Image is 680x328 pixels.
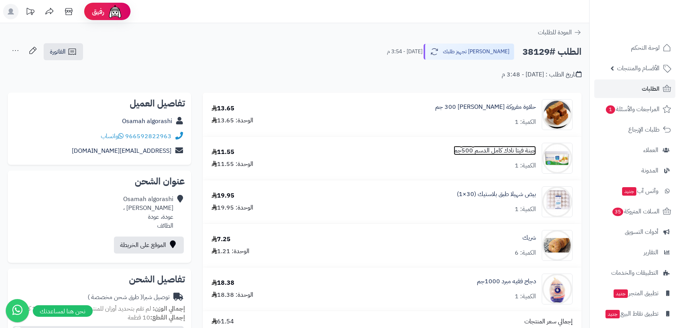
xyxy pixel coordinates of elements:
img: 1664440567-photo-90x90.jpg [542,230,572,261]
span: التقارير [644,247,658,258]
div: الوحدة: 18.38 [212,291,253,299]
a: المراجعات والأسئلة1 [594,100,675,118]
div: 18.38 [212,279,234,287]
span: جديد [605,310,620,318]
a: المدونة [594,161,675,180]
span: 1 [606,105,615,114]
span: تطبيق المتجر [613,288,658,299]
button: [PERSON_NAME] تجهيز طلبك [424,44,514,60]
a: التقارير [594,243,675,262]
img: 1674831656-1646745212457588573-6281101930067-90x90.jpg [542,274,572,304]
div: 11.55 [212,148,234,157]
a: جبنة فيتا نادك كامل الدسم 500جم [454,146,536,155]
span: المراجعات والأسئلة [605,104,660,115]
a: وآتس آبجديد [594,182,675,200]
a: التطبيقات والخدمات [594,264,675,282]
a: دجاج فقيه مبرد 1000جم [477,277,536,286]
span: جديد [614,289,628,298]
span: الطلبات [642,83,660,94]
a: حلاوة مفروكة [PERSON_NAME] 300 جم [435,103,536,112]
small: 10 قطعة [128,313,185,322]
div: 19.95 [212,191,234,200]
span: 35 [612,208,623,216]
span: طلبات الإرجاع [628,124,660,135]
a: العملاء [594,141,675,159]
span: رفيق [92,7,104,16]
span: تطبيق نقاط البيع [605,308,658,319]
div: الكمية: 1 [515,118,536,127]
a: 966592822963 [125,132,171,141]
span: 61.54 [212,317,234,326]
h2: تفاصيل الشحن [14,275,185,284]
a: بيض شهيلا طبق بلاستيك (30×1) [457,190,536,199]
div: الوحدة: 19.95 [212,203,253,212]
strong: إجمالي الوزن: [153,304,185,313]
a: الموقع على الخريطة [114,237,184,254]
div: توصيل شبرا [88,293,170,302]
img: 1664443692-images%20(15)-90x90.jpg [542,99,572,130]
a: العودة للطلبات [538,28,582,37]
span: لوحة التحكم [631,42,660,53]
a: [EMAIL_ADDRESS][DOMAIN_NAME] [72,146,171,156]
span: الفاتورة [50,47,66,56]
span: التطبيقات والخدمات [611,267,658,278]
strong: إجمالي القطع: [150,313,185,322]
a: تطبيق نقاط البيعجديد [594,304,675,323]
span: السلات المتروكة [612,206,660,217]
div: الكمية: 1 [515,292,536,301]
a: السلات المتروكة35 [594,202,675,221]
small: [DATE] - 3:54 م [387,48,422,56]
h2: الطلب #38129 [522,44,582,60]
a: Osamah algorashi [122,117,172,126]
span: أدوات التسويق [625,227,658,237]
a: واتساب [101,132,124,141]
div: 13.65 [212,104,234,113]
img: logo-2.png [627,21,673,37]
div: الوحدة: 11.55 [212,160,253,169]
div: تاريخ الطلب : [DATE] - 3:48 م [502,70,582,79]
span: العودة للطلبات [538,28,572,37]
img: ai-face.png [107,4,123,19]
img: 1698054438-IMG_6916-90x90.jpeg [542,186,572,217]
span: وآتس آب [621,186,658,196]
span: المدونة [641,165,658,176]
a: شريك [522,233,536,242]
span: الأقسام والمنتجات [617,63,660,74]
div: Osamah algorashi [PERSON_NAME] ، عودة، عودة الطائف [123,195,173,230]
div: الكمية: 6 [515,249,536,257]
div: الوحدة: 13.65 [212,116,253,125]
span: لم تقم بتحديد أوزان للمنتجات ، وزن افتراضي للكل 1 كجم [20,304,151,313]
div: 7.25 [212,235,231,244]
div: الوحدة: 1.21 [212,247,249,256]
span: ( طرق شحن مخصصة ) [88,292,142,302]
div: الكمية: 1 [515,161,536,170]
h2: عنوان الشحن [14,177,185,186]
span: إجمالي سعر المنتجات [524,317,573,326]
h2: تفاصيل العميل [14,99,185,108]
a: الطلبات [594,79,675,98]
div: الكمية: 1 [515,205,536,214]
span: العملاء [643,145,658,156]
a: تحديثات المنصة [20,4,40,21]
a: أدوات التسويق [594,223,675,241]
span: جديد [622,187,636,196]
a: طلبات الإرجاع [594,120,675,139]
img: 247404f152580ca83cd7a00dae271eb88a5f-90x90.jpg [542,143,572,174]
a: الفاتورة [44,43,83,60]
a: تطبيق المتجرجديد [594,284,675,303]
a: لوحة التحكم [594,39,675,57]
